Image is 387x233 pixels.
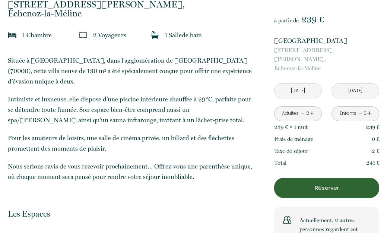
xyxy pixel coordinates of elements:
[274,147,308,155] p: Taxe de séjour
[274,46,379,73] p: Échenoz-la-Méline
[274,17,299,24] span: à partir de
[340,110,356,117] div: Enfants
[372,147,380,155] p: 2 €
[366,123,380,132] p: 239 €
[274,135,313,144] p: Frais de ménage
[372,135,380,144] p: 0 €
[283,216,291,224] img: users
[93,30,126,40] p: 2 Voyageur
[8,209,252,219] p: Les Espaces
[22,30,52,40] p: 1 Chambre
[8,161,252,182] p: Nous serions ravis de vous recevoir prochainement… Offrez-vous une parenthèse unique, où chaque m...
[367,108,371,119] a: +
[274,46,379,64] span: [STREET_ADDRESS][PERSON_NAME],
[8,133,252,154] p: Pour les amateurs de loisirs, une salle de cinéma privée, un billard et des fléchettes promettent...
[301,14,324,25] span: 239 €
[124,31,126,39] span: s
[8,55,252,86] p: Située à [GEOGRAPHIC_DATA], dans l'agglomération de [GEOGRAPHIC_DATA] (70000), cette villa neuve ...
[8,94,252,125] p: Intimiste et luxueuse, elle dispose d’une piscine intérieure chauffée à 29°C, parfaite pour se dé...
[310,108,314,119] a: +
[79,31,87,39] img: guests
[306,110,310,117] div: 2
[358,108,362,119] a: -
[363,110,367,117] div: 0
[165,30,202,40] p: 1 Salle de bain
[274,178,379,198] button: Réserver
[274,35,379,46] p: [GEOGRAPHIC_DATA]
[274,123,308,132] p: 239 € × 1 nuit
[274,158,286,167] p: Total
[332,84,379,98] input: Départ
[277,183,377,192] p: Réserver
[282,110,299,117] div: Adultes
[366,158,380,167] p: 241 €
[301,108,305,119] a: -
[275,84,321,98] input: Arrivée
